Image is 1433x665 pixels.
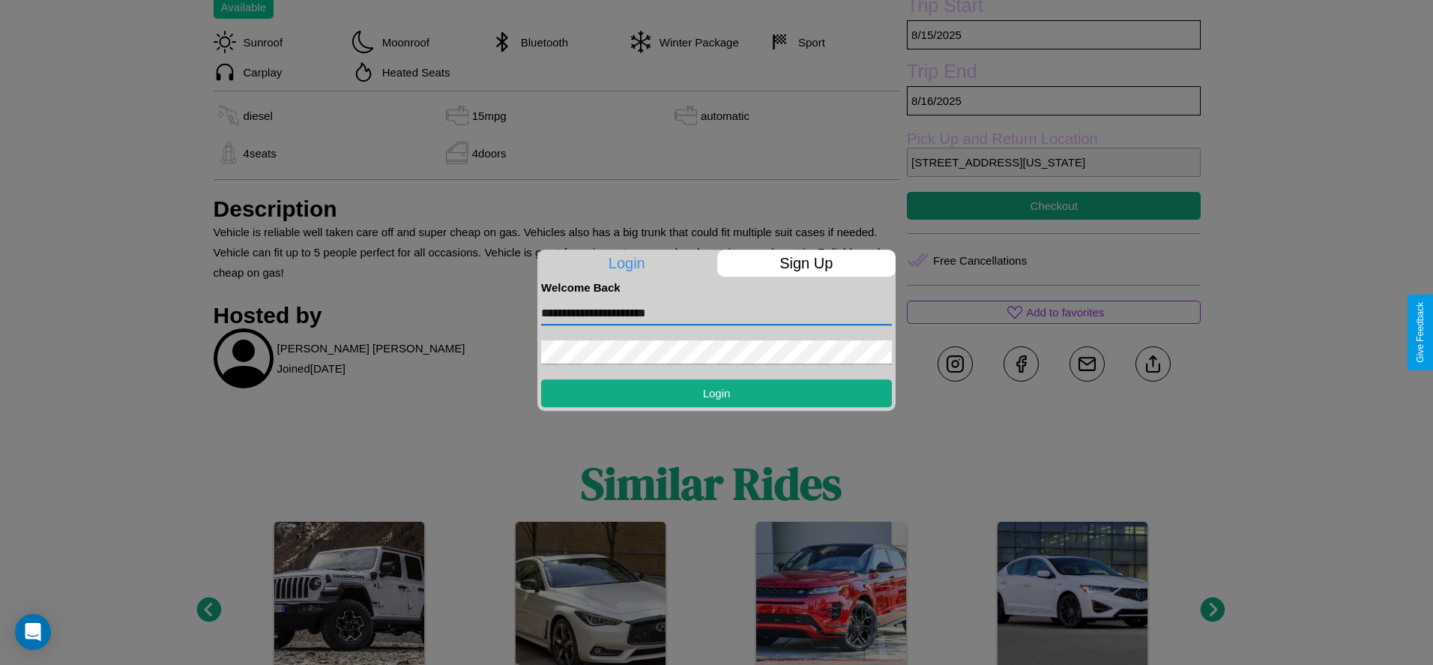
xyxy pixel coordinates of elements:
div: Give Feedback [1415,302,1426,363]
h4: Welcome Back [541,281,892,294]
div: Open Intercom Messenger [15,614,51,650]
button: Login [541,379,892,407]
p: Login [537,250,716,277]
p: Sign Up [717,250,896,277]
